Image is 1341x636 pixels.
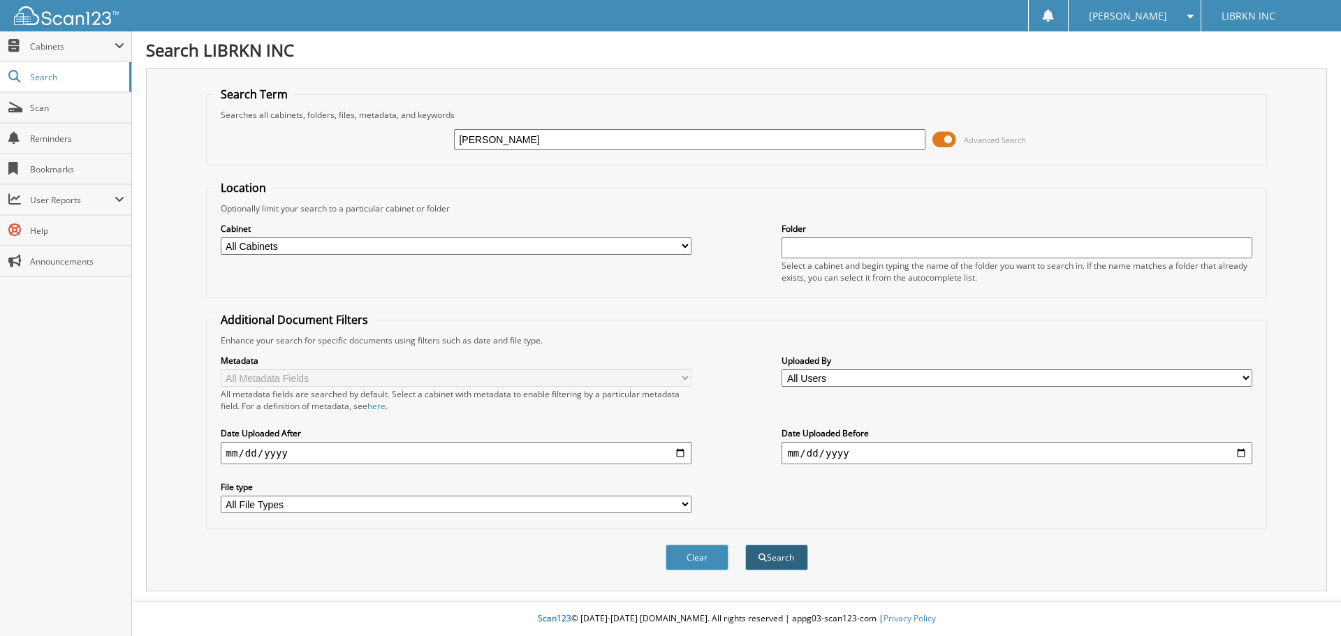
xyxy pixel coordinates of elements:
[30,71,122,83] span: Search
[884,612,936,624] a: Privacy Policy
[782,223,1252,235] label: Folder
[14,6,119,25] img: scan123-logo-white.svg
[1222,12,1275,20] span: LIBRKN INC
[214,334,1260,346] div: Enhance your search for specific documents using filters such as date and file type.
[30,256,124,267] span: Announcements
[214,87,295,102] legend: Search Term
[745,545,808,570] button: Search
[221,442,691,464] input: start
[1271,569,1341,636] iframe: Chat Widget
[146,38,1327,61] h1: Search LIBRKN INC
[221,223,691,235] label: Cabinet
[367,400,386,412] a: here
[221,388,691,412] div: All metadata fields are searched by default. Select a cabinet with metadata to enable filtering b...
[30,40,115,52] span: Cabinets
[30,194,115,206] span: User Reports
[782,427,1252,439] label: Date Uploaded Before
[132,602,1341,636] div: © [DATE]-[DATE] [DOMAIN_NAME]. All rights reserved | appg03-scan123-com |
[214,109,1260,121] div: Searches all cabinets, folders, files, metadata, and keywords
[30,102,124,114] span: Scan
[221,355,691,367] label: Metadata
[964,135,1026,145] span: Advanced Search
[782,355,1252,367] label: Uploaded By
[782,260,1252,283] div: Select a cabinet and begin typing the name of the folder you want to search in. If the name match...
[214,202,1260,214] div: Optionally limit your search to a particular cabinet or folder
[214,180,273,195] legend: Location
[221,427,691,439] label: Date Uploaded After
[30,163,124,175] span: Bookmarks
[221,481,691,493] label: File type
[30,225,124,237] span: Help
[30,133,124,145] span: Reminders
[666,545,728,570] button: Clear
[782,442,1252,464] input: end
[214,312,375,327] legend: Additional Document Filters
[538,612,571,624] span: Scan123
[1089,12,1167,20] span: [PERSON_NAME]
